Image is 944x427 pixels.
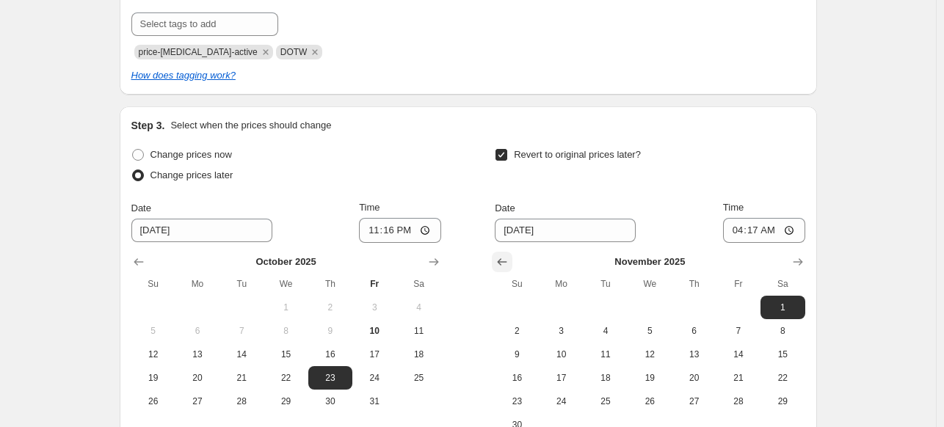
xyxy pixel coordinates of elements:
button: Saturday November 29 2025 [760,390,805,413]
button: Monday November 24 2025 [540,390,584,413]
input: 12:00 [723,218,805,243]
a: How does tagging work? [131,70,236,81]
span: 23 [314,372,346,384]
span: 10 [358,325,391,337]
span: 24 [358,372,391,384]
span: 25 [402,372,435,384]
span: Time [359,202,380,213]
span: 17 [358,348,391,360]
button: Friday November 7 2025 [716,319,760,343]
button: Saturday October 18 2025 [396,343,440,366]
button: Tuesday October 7 2025 [219,319,264,343]
span: 18 [589,372,622,384]
th: Friday [352,272,396,296]
span: Revert to original prices later? [514,149,641,160]
button: Saturday November 8 2025 [760,319,805,343]
span: 16 [501,372,533,384]
button: Wednesday November 5 2025 [628,319,672,343]
button: Monday October 20 2025 [175,366,219,390]
button: Wednesday October 22 2025 [264,366,308,390]
span: We [633,278,666,290]
button: Monday November 10 2025 [540,343,584,366]
span: 19 [633,372,666,384]
th: Tuesday [219,272,264,296]
span: 2 [501,325,533,337]
span: 26 [633,395,666,407]
input: Select tags to add [131,12,278,36]
input: 12:00 [359,218,441,243]
span: 19 [137,372,170,384]
button: Friday November 28 2025 [716,390,760,413]
span: price-change-job-active [139,47,258,57]
span: 8 [269,325,302,337]
span: 20 [678,372,710,384]
button: Sunday November 23 2025 [495,390,539,413]
span: 6 [678,325,710,337]
button: Wednesday October 1 2025 [264,296,308,319]
button: Thursday November 27 2025 [672,390,716,413]
span: 29 [269,395,302,407]
span: 23 [501,395,533,407]
span: Su [137,278,170,290]
span: 26 [137,395,170,407]
input: 10/10/2025 [495,219,636,242]
span: 4 [402,302,435,313]
button: Saturday November 15 2025 [760,343,805,366]
span: 21 [225,372,258,384]
span: 1 [269,302,302,313]
span: 9 [314,325,346,337]
span: Fr [722,278,755,290]
span: We [269,278,302,290]
button: Saturday October 25 2025 [396,366,440,390]
p: Select when the prices should change [170,118,331,133]
span: Change prices later [150,169,233,180]
span: 20 [181,372,214,384]
button: Tuesday November 11 2025 [584,343,628,366]
button: Thursday October 9 2025 [308,319,352,343]
span: 15 [269,348,302,360]
span: Time [723,202,744,213]
span: 14 [225,348,258,360]
th: Monday [175,272,219,296]
span: Change prices now [150,149,232,160]
button: Sunday October 12 2025 [131,343,175,366]
button: Friday October 3 2025 [352,296,396,319]
button: Thursday October 30 2025 [308,390,352,413]
button: Wednesday October 29 2025 [264,390,308,413]
span: 14 [722,348,755,360]
span: 27 [678,395,710,407]
button: Saturday October 4 2025 [396,296,440,319]
span: 3 [545,325,578,337]
button: Saturday November 22 2025 [760,366,805,390]
span: Tu [225,278,258,290]
button: Sunday October 26 2025 [131,390,175,413]
span: 13 [678,348,710,360]
button: Remove DOTW [308,45,322,59]
th: Sunday [131,272,175,296]
span: 16 [314,348,346,360]
button: Tuesday November 25 2025 [584,390,628,413]
span: 15 [766,348,799,360]
span: 28 [225,395,258,407]
button: Saturday November 1 2025 [760,296,805,319]
span: Sa [402,278,435,290]
span: 5 [633,325,666,337]
span: 25 [589,395,622,407]
button: Friday November 14 2025 [716,343,760,366]
button: Tuesday November 4 2025 [584,319,628,343]
th: Thursday [308,272,352,296]
th: Wednesday [628,272,672,296]
span: 6 [181,325,214,337]
button: Saturday October 11 2025 [396,319,440,343]
span: 4 [589,325,622,337]
span: 7 [225,325,258,337]
span: 12 [633,348,666,360]
span: 5 [137,325,170,337]
h2: Step 3. [131,118,165,133]
input: 10/10/2025 [131,219,272,242]
button: Monday November 17 2025 [540,366,584,390]
button: Tuesday November 18 2025 [584,366,628,390]
button: Wednesday October 15 2025 [264,343,308,366]
button: Thursday October 23 2025 [308,366,352,390]
span: 1 [766,302,799,313]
